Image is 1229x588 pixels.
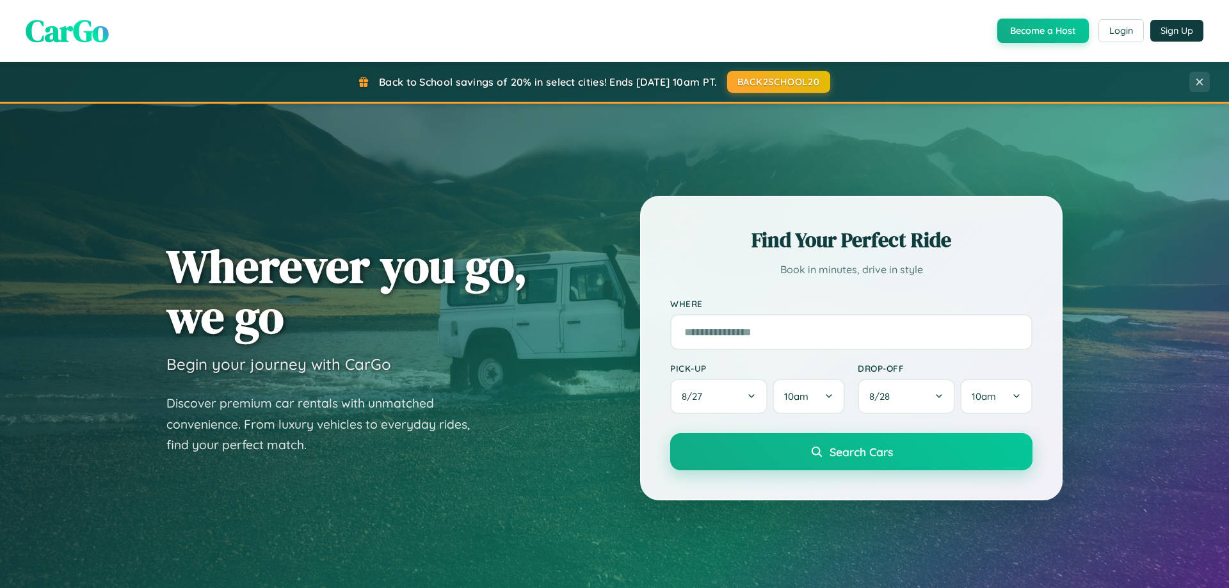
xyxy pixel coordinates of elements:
label: Drop-off [858,363,1032,374]
button: 10am [773,379,845,414]
button: Login [1098,19,1144,42]
span: 10am [972,390,996,402]
h1: Wherever you go, we go [166,241,527,342]
label: Pick-up [670,363,845,374]
label: Where [670,298,1032,309]
h2: Find Your Perfect Ride [670,226,1032,254]
button: BACK2SCHOOL20 [727,71,830,93]
span: CarGo [26,10,109,52]
button: 8/27 [670,379,767,414]
button: Sign Up [1150,20,1203,42]
button: Become a Host [997,19,1089,43]
span: Back to School savings of 20% in select cities! Ends [DATE] 10am PT. [379,75,717,88]
button: Search Cars [670,433,1032,470]
p: Book in minutes, drive in style [670,260,1032,279]
span: 8 / 27 [682,390,709,402]
h3: Begin your journey with CarGo [166,354,391,374]
span: 8 / 28 [869,390,896,402]
button: 8/28 [858,379,955,414]
button: 10am [960,379,1032,414]
span: 10am [784,390,808,402]
p: Discover premium car rentals with unmatched convenience. From luxury vehicles to everyday rides, ... [166,393,486,456]
span: Search Cars [830,445,893,459]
